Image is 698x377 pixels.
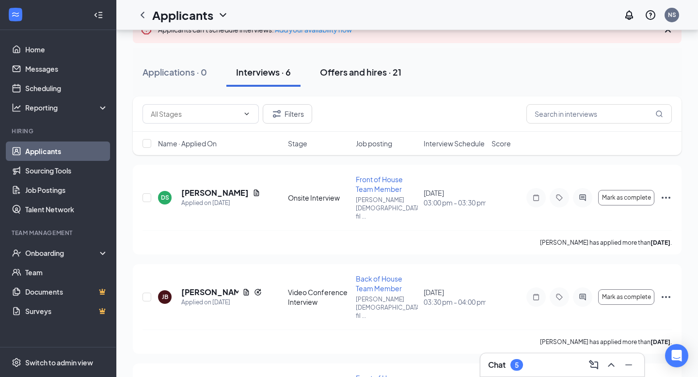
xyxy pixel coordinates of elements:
[356,139,392,148] span: Job posting
[12,127,106,135] div: Hiring
[424,139,485,148] span: Interview Schedule
[242,288,250,296] svg: Document
[424,188,486,207] div: [DATE]
[254,288,262,296] svg: Reapply
[25,79,108,98] a: Scheduling
[25,40,108,59] a: Home
[143,66,207,78] div: Applications · 0
[12,103,21,112] svg: Analysis
[650,338,670,346] b: [DATE]
[243,110,251,118] svg: ChevronDown
[356,175,403,193] span: Front of House Team Member
[288,139,307,148] span: Stage
[621,357,636,373] button: Minimize
[94,10,103,20] svg: Collapse
[12,229,106,237] div: Team Management
[137,9,148,21] svg: ChevronLeft
[181,287,238,298] h5: [PERSON_NAME]
[25,263,108,282] a: Team
[577,293,588,301] svg: ActiveChat
[526,104,672,124] input: Search in interviews
[660,192,672,204] svg: Ellipses
[11,10,20,19] svg: WorkstreamLogo
[271,108,283,120] svg: Filter
[25,161,108,180] a: Sourcing Tools
[424,198,486,207] span: 03:00 pm - 03:30 pm
[603,357,619,373] button: ChevronUp
[424,287,486,307] div: [DATE]
[161,193,169,202] div: DS
[530,194,542,202] svg: Note
[25,282,108,301] a: DocumentsCrown
[598,190,654,205] button: Mark as complete
[25,358,93,367] div: Switch to admin view
[554,293,565,301] svg: Tag
[668,11,676,19] div: NS
[253,189,260,197] svg: Document
[181,188,249,198] h5: [PERSON_NAME]
[623,359,635,371] svg: Minimize
[488,360,506,370] h3: Chat
[492,139,511,148] span: Score
[152,7,213,23] h1: Applicants
[25,200,108,219] a: Talent Network
[540,238,672,247] p: [PERSON_NAME] has applied more than .
[515,361,519,369] div: 5
[217,9,229,21] svg: ChevronDown
[623,9,635,21] svg: Notifications
[151,109,239,119] input: All Stages
[12,358,21,367] svg: Settings
[25,103,109,112] div: Reporting
[25,301,108,321] a: SurveysCrown
[586,357,602,373] button: ComposeMessage
[25,180,108,200] a: Job Postings
[181,298,262,307] div: Applied on [DATE]
[320,66,401,78] div: Offers and hires · 21
[598,289,654,305] button: Mark as complete
[25,248,100,258] div: Onboarding
[356,295,418,320] p: [PERSON_NAME] [DEMOGRAPHIC_DATA]-fil ...
[602,294,651,300] span: Mark as complete
[577,194,588,202] svg: ActiveChat
[25,141,108,161] a: Applicants
[263,104,312,124] button: Filter Filters
[162,293,168,301] div: JB
[660,291,672,303] svg: Ellipses
[655,110,663,118] svg: MagnifyingGlass
[288,193,350,203] div: Onsite Interview
[650,239,670,246] b: [DATE]
[540,338,672,346] p: [PERSON_NAME] has applied more than .
[356,274,402,293] span: Back of House Team Member
[236,66,291,78] div: Interviews · 6
[424,297,486,307] span: 03:30 pm - 04:00 pm
[665,344,688,367] div: Open Intercom Messenger
[588,359,600,371] svg: ComposeMessage
[25,59,108,79] a: Messages
[181,198,260,208] div: Applied on [DATE]
[554,194,565,202] svg: Tag
[158,139,217,148] span: Name · Applied On
[356,196,418,220] p: [PERSON_NAME] [DEMOGRAPHIC_DATA]-fil ...
[605,359,617,371] svg: ChevronUp
[288,287,350,307] div: Video Conference Interview
[602,194,651,201] span: Mark as complete
[530,293,542,301] svg: Note
[12,248,21,258] svg: UserCheck
[645,9,656,21] svg: QuestionInfo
